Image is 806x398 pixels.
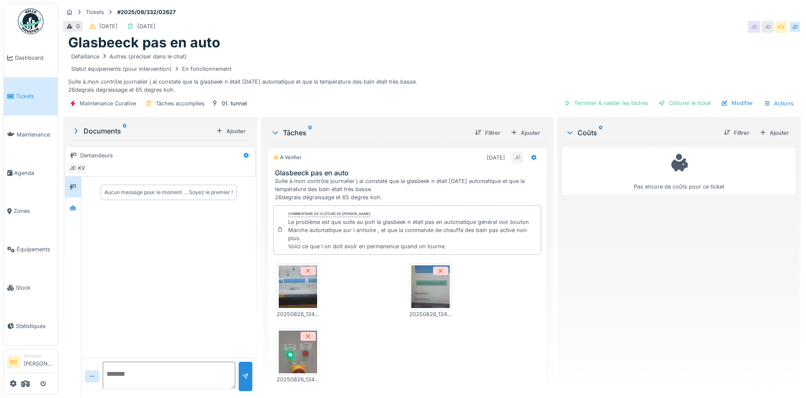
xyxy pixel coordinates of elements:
[213,125,249,137] div: Ajouter
[222,99,247,107] div: 01. tunnel
[560,97,652,109] div: Terminer & valider les tâches
[4,192,58,230] a: Zones
[99,22,118,30] div: [DATE]
[17,245,54,253] span: Équipements
[568,151,790,191] div: Pas encore de coûts pour ce ticket
[507,127,543,139] div: Ajouter
[756,127,792,139] div: Ajouter
[718,97,757,109] div: Modifier
[471,127,504,139] div: Filtrer
[775,21,787,33] div: KV
[68,51,796,94] div: Suite à.mon contrôle journalier j ai constaté que la glasbeek n était [DATE] automatique et que l...
[7,353,54,373] a: RG Manager[PERSON_NAME]
[4,77,58,116] a: Tickets
[409,310,452,318] div: 20250826_134739.jpg
[275,177,543,202] div: Suite à.mon contrôle journalier j ai constaté que la glasbeek n était [DATE] automatique et que l...
[720,127,753,139] div: Filtrer
[566,128,717,138] div: Coûts
[4,39,58,77] a: Dashboard
[114,8,179,16] strong: #2025/08/332/02627
[760,97,797,110] div: Actions
[308,128,312,138] sup: 0
[71,65,231,73] div: Statut équipements (pour intervention) En fonctionnement
[156,99,205,107] div: Tâches accomplies
[7,356,20,369] li: RG
[4,269,58,307] a: Stock
[277,375,319,383] div: 20250826_134731.jpg
[75,163,87,174] div: KV
[67,163,79,174] div: JD
[271,128,468,138] div: Tâches
[4,307,58,345] a: Statistiques
[279,265,317,308] img: gwuj2085ockyu77en8w1p0litke0
[4,154,58,192] a: Agenda
[487,154,505,162] div: [DATE]
[17,131,54,139] span: Maintenance
[4,230,58,269] a: Équipements
[68,35,220,51] h1: Glasbeeck pas en auto
[14,207,54,215] span: Zones
[748,21,760,33] div: JD
[511,151,523,163] div: JD
[72,126,213,136] div: Documents
[15,54,54,62] span: Dashboard
[123,126,127,136] sup: 0
[104,189,233,196] div: Aucun message pour le moment … Soyez le premier !
[76,22,80,30] div: 0
[275,169,543,177] h3: Glasbeeck pas en auto
[16,284,54,292] span: Stock
[655,97,714,109] div: Clôturer le ticket
[71,52,187,61] div: Défaillance Autres (préciser dans le chat)
[288,218,538,251] div: Le problème est que suite au poh la glasbeek n était pas en automatique général voir bouton March...
[80,151,113,160] div: Demandeurs
[789,21,801,33] div: JD
[18,9,43,34] img: Badge_color-CXgf-gQk.svg
[288,211,370,217] div: Commentaire de clôture de [PERSON_NAME]
[273,154,301,161] div: À vérifier
[16,92,54,100] span: Tickets
[23,353,54,371] li: [PERSON_NAME]
[411,265,450,308] img: ffpoupals0wok2ml1wutvht7r7hq
[137,22,156,30] div: [DATE]
[86,8,104,16] div: Tickets
[16,322,54,330] span: Statistiques
[599,128,603,138] sup: 0
[80,99,136,107] div: Maintenance Curative
[4,116,58,154] a: Maintenance
[277,310,319,318] div: 20250826_134747.jpg
[23,353,54,359] div: Manager
[14,169,54,177] span: Agenda
[762,21,774,33] div: JD
[279,331,317,373] img: upzc6pianrjra7rdq5dxrzcwau1d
